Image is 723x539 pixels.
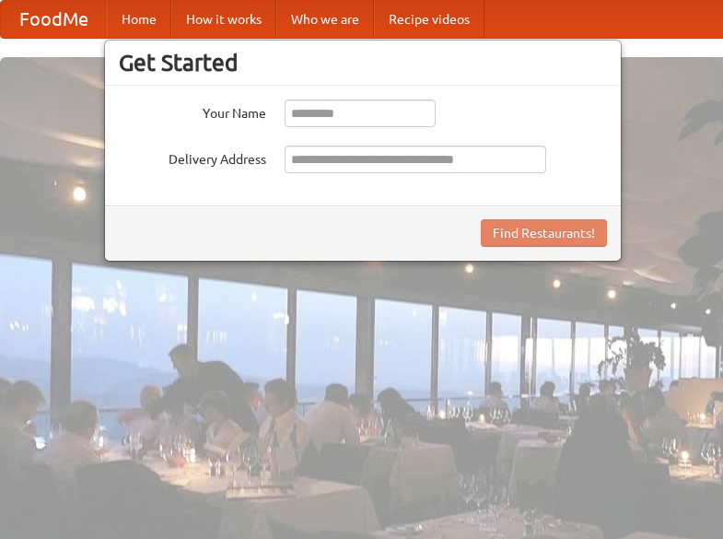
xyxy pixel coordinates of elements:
[119,49,607,76] h3: Get Started
[107,1,171,38] a: Home
[1,1,107,38] a: FoodMe
[374,1,484,38] a: Recipe videos
[119,100,266,123] label: Your Name
[276,1,374,38] a: Who we are
[171,1,276,38] a: How it works
[481,219,607,247] button: Find Restaurants!
[119,146,266,169] label: Delivery Address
